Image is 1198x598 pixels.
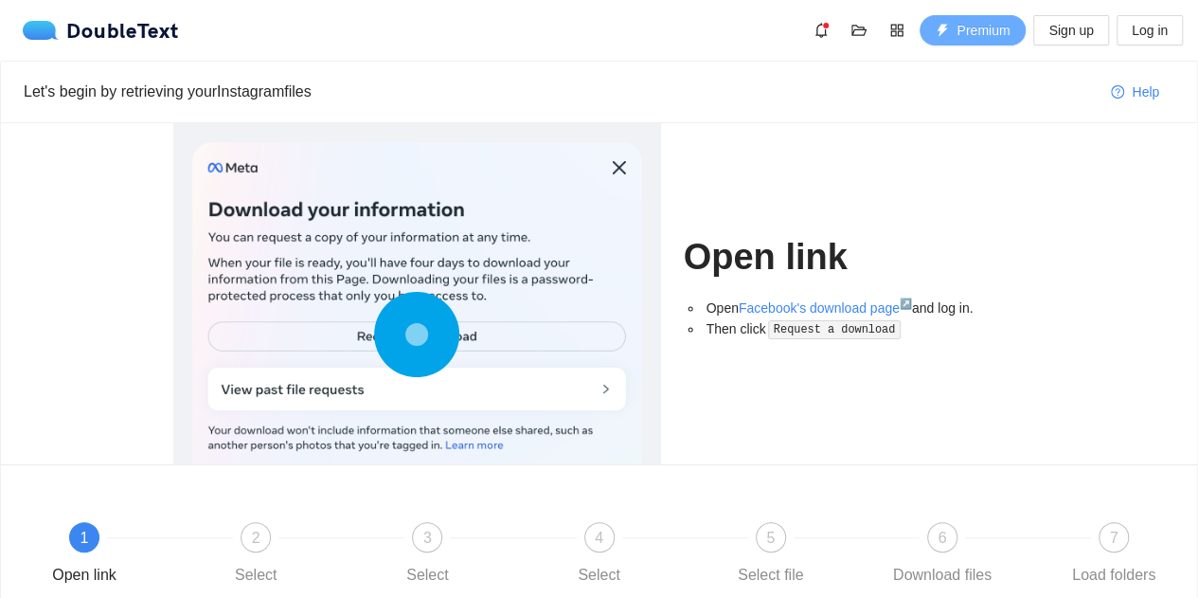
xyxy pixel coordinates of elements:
[24,80,1096,103] div: Let's begin by retrieving your Instagram files
[1096,77,1174,107] button: question-circleHelp
[80,530,89,546] span: 1
[936,24,949,39] span: thunderbolt
[1059,522,1169,590] div: 7Load folders
[423,530,432,546] span: 3
[1132,82,1159,102] span: Help
[23,21,179,40] a: logoDoubleText
[1110,530,1118,546] span: 7
[893,560,992,590] div: Download files
[684,235,1026,280] h1: Open link
[703,298,1026,318] li: Open and log in.
[52,560,116,590] div: Open link
[703,318,1026,340] li: Then click
[1132,20,1168,41] span: Log in
[882,15,912,45] button: appstore
[1072,560,1155,590] div: Load folders
[768,320,901,339] code: Request a download
[1117,15,1183,45] button: Log in
[1048,20,1093,41] span: Sign up
[23,21,66,40] img: logo
[845,23,873,38] span: folder-open
[766,530,775,546] span: 5
[957,20,1010,41] span: Premium
[807,23,835,38] span: bell
[806,15,836,45] button: bell
[29,522,201,590] div: 1Open link
[900,298,912,309] sup: ↗
[887,522,1059,590] div: 6Download files
[252,530,260,546] span: 2
[883,23,911,38] span: appstore
[1111,85,1124,100] span: question-circle
[844,15,874,45] button: folder-open
[595,530,603,546] span: 4
[23,21,179,40] div: DoubleText
[920,15,1026,45] button: thunderboltPremium
[1033,15,1108,45] button: Sign up
[938,530,946,546] span: 6
[739,300,912,316] a: Facebook's download page↗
